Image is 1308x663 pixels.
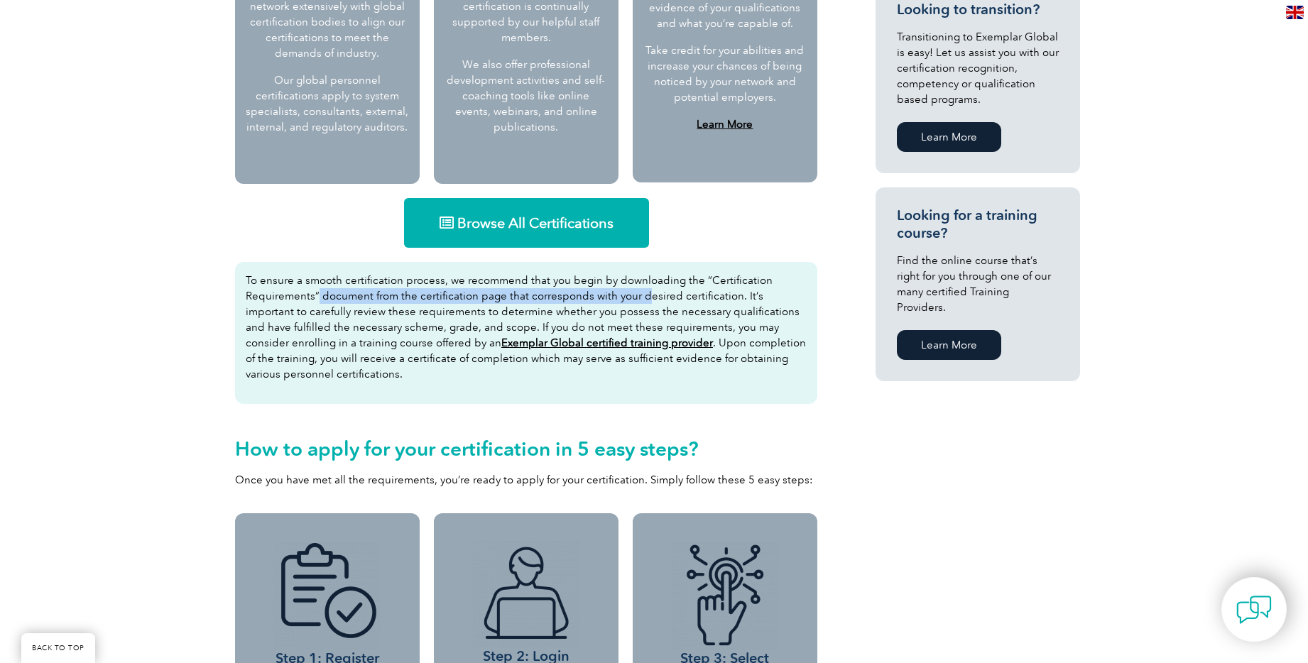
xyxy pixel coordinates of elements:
[445,57,608,135] p: We also offer professional development activities and self-coaching tools like online events, web...
[897,122,1001,152] a: Learn More
[1236,592,1272,628] img: contact-chat.png
[897,253,1059,315] p: Find the online course that’s right for you through one of our many certified Training Providers.
[645,43,805,105] p: Take credit for your abilities and increase your chances of being noticed by your network and pot...
[897,330,1001,360] a: Learn More
[235,437,817,460] h2: How to apply for your certification in 5 easy steps?
[457,216,614,230] span: Browse All Certifications
[897,1,1059,18] h3: Looking to transition?
[246,273,807,382] p: To ensure a smooth certification process, we recommend that you begin by downloading the “Certifi...
[697,118,753,131] a: Learn More
[235,472,817,488] p: Once you have met all the requirements, you’re ready to apply for your certification. Simply foll...
[897,29,1059,107] p: Transitioning to Exemplar Global is easy! Let us assist you with our certification recognition, c...
[897,207,1059,242] h3: Looking for a training course?
[404,198,649,248] a: Browse All Certifications
[246,72,409,135] p: Our global personnel certifications apply to system specialists, consultants, external, internal,...
[21,633,95,663] a: BACK TO TOP
[501,336,713,349] a: Exemplar Global certified training provider
[1286,6,1304,19] img: en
